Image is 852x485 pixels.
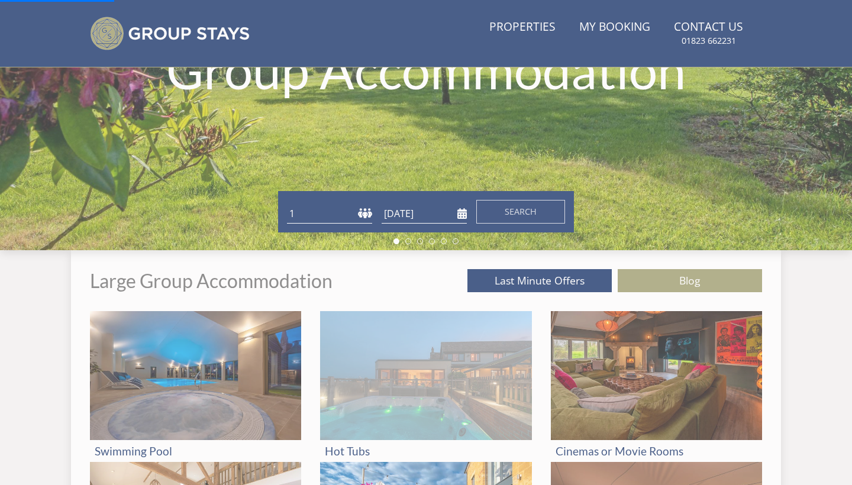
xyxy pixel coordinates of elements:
img: Group Stays [90,17,250,50]
small: 01823 662231 [682,35,736,47]
span: Search [505,206,537,217]
h3: Hot Tubs [325,445,527,457]
a: 'Swimming Pool' - Large Group Accommodation Holiday Ideas Swimming Pool [90,311,301,462]
h3: Cinemas or Movie Rooms [556,445,757,457]
a: 'Cinemas or Movie Rooms' - Large Group Accommodation Holiday Ideas Cinemas or Movie Rooms [551,311,762,462]
img: 'Cinemas or Movie Rooms' - Large Group Accommodation Holiday Ideas [551,311,762,440]
img: 'Swimming Pool' - Large Group Accommodation Holiday Ideas [90,311,301,440]
input: Arrival Date [382,204,467,224]
a: Last Minute Offers [467,269,612,292]
a: Properties [485,14,560,41]
a: Contact Us01823 662231 [669,14,748,53]
h1: Large Group Accommodation [90,270,333,291]
a: Blog [618,269,762,292]
a: 'Hot Tubs' - Large Group Accommodation Holiday Ideas Hot Tubs [320,311,531,462]
button: Search [476,200,565,224]
h3: Swimming Pool [95,445,296,457]
a: My Booking [575,14,655,41]
img: 'Hot Tubs' - Large Group Accommodation Holiday Ideas [320,311,531,440]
